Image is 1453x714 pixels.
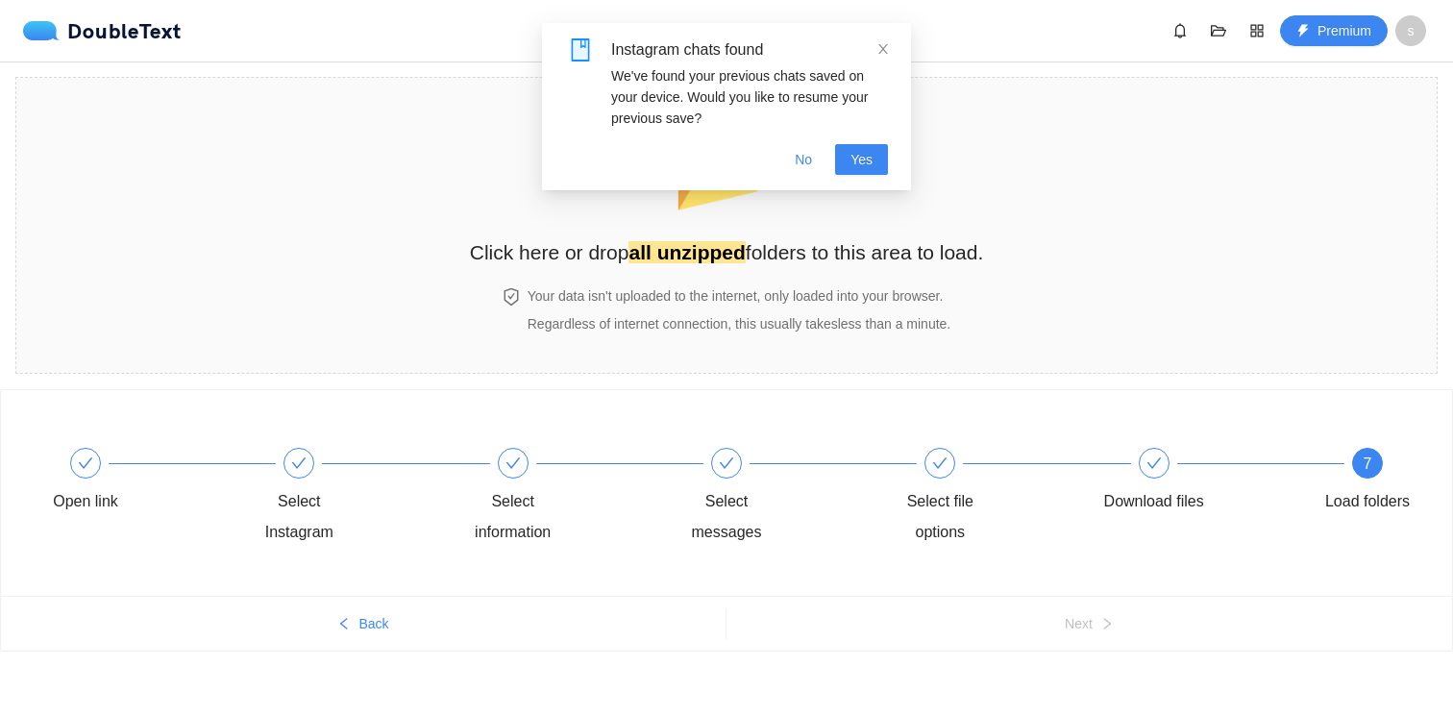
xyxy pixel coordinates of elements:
[569,38,592,62] span: book
[876,42,890,56] span: close
[1098,448,1312,517] div: Download files
[23,21,67,40] img: logo
[78,455,93,471] span: check
[503,288,520,306] span: safety-certificate
[1280,15,1388,46] button: thunderboltPremium
[1203,15,1234,46] button: folder-open
[1318,20,1371,41] span: Premium
[30,448,243,517] div: Open link
[457,486,569,548] div: Select information
[1312,448,1423,517] div: 7Load folders
[23,21,182,40] a: logoDoubleText
[470,236,984,268] h2: Click here or drop folders to this area to load.
[726,608,1452,639] button: Nextright
[1104,486,1204,517] div: Download files
[719,455,734,471] span: check
[611,38,888,62] div: Instagram chats found
[1204,23,1233,38] span: folder-open
[932,455,948,471] span: check
[528,316,950,332] span: Regardless of internet connection, this usually takes less than a minute .
[1242,15,1272,46] button: appstore
[1,608,726,639] button: leftBack
[358,613,388,634] span: Back
[671,486,782,548] div: Select messages
[628,241,745,263] strong: all unzipped
[611,65,888,129] div: We've found your previous chats saved on your device. Would you like to resume your previous save?
[337,617,351,632] span: left
[795,149,812,170] span: No
[1166,23,1194,38] span: bell
[884,486,996,548] div: Select file options
[1408,15,1415,46] span: s
[457,448,671,548] div: Select information
[1325,486,1410,517] div: Load folders
[779,144,827,175] button: No
[23,21,182,40] div: DoubleText
[671,448,884,548] div: Select messages
[1165,15,1195,46] button: bell
[291,455,307,471] span: check
[505,455,521,471] span: check
[1146,455,1162,471] span: check
[1243,23,1271,38] span: appstore
[528,285,950,307] h4: Your data isn't uploaded to the internet, only loaded into your browser.
[850,149,873,170] span: Yes
[1296,24,1310,39] span: thunderbolt
[884,448,1097,548] div: Select file options
[835,144,888,175] button: Yes
[243,486,355,548] div: Select Instagram
[1364,455,1372,472] span: 7
[53,486,118,517] div: Open link
[243,448,456,548] div: Select Instagram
